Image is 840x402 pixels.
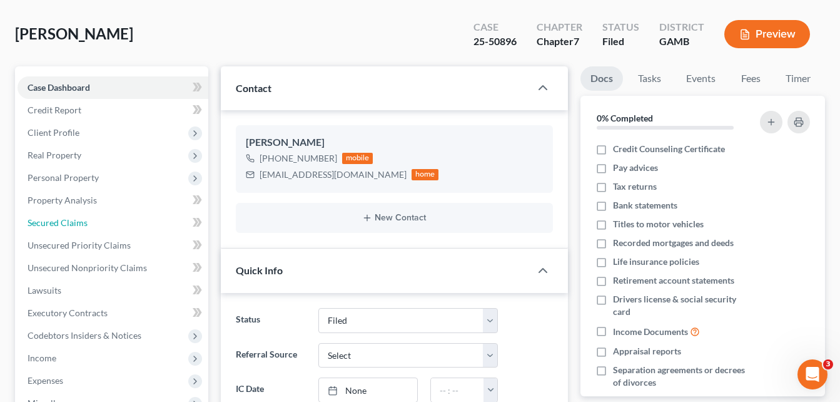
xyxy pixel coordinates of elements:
[731,66,771,91] a: Fees
[246,213,543,223] button: New Contact
[574,35,579,47] span: 7
[18,189,208,212] a: Property Analysis
[613,326,688,338] span: Income Documents
[28,195,97,205] span: Property Analysis
[613,293,753,318] span: Drivers license & social security card
[15,24,133,43] span: [PERSON_NAME]
[18,212,208,234] a: Secured Claims
[28,172,99,183] span: Personal Property
[28,105,81,115] span: Credit Report
[823,359,833,369] span: 3
[613,345,681,358] span: Appraisal reports
[613,218,704,230] span: Titles to motor vehicles
[776,66,821,91] a: Timer
[797,359,827,389] iframe: Intercom live chat
[28,330,141,341] span: Codebtors Insiders & Notices
[319,378,417,402] a: None
[18,279,208,302] a: Lawsuits
[473,34,517,49] div: 25-50896
[628,66,671,91] a: Tasks
[473,20,517,34] div: Case
[597,113,653,123] strong: 0% Completed
[613,143,725,155] span: Credit Counseling Certificate
[537,34,582,49] div: Chapter
[28,240,131,250] span: Unsecured Priority Claims
[28,307,108,318] span: Executory Contracts
[412,169,439,180] div: home
[659,34,704,49] div: GAMB
[342,153,373,164] div: mobile
[28,262,147,273] span: Unsecured Nonpriority Claims
[28,82,90,93] span: Case Dashboard
[613,162,658,174] span: Pay advices
[613,274,734,287] span: Retirement account statements
[230,308,312,333] label: Status
[724,20,810,48] button: Preview
[613,199,677,212] span: Bank statements
[659,20,704,34] div: District
[28,127,79,138] span: Client Profile
[580,66,623,91] a: Docs
[613,180,657,193] span: Tax returns
[602,20,639,34] div: Status
[18,302,208,324] a: Executory Contracts
[230,343,312,368] label: Referral Source
[28,353,56,363] span: Income
[18,76,208,99] a: Case Dashboard
[28,217,88,228] span: Secured Claims
[602,34,639,49] div: Filed
[431,378,484,402] input: -- : --
[537,20,582,34] div: Chapter
[613,364,753,389] span: Separation agreements or decrees of divorces
[236,82,271,94] span: Contact
[28,375,63,386] span: Expenses
[236,264,283,276] span: Quick Info
[246,135,543,150] div: [PERSON_NAME]
[18,257,208,279] a: Unsecured Nonpriority Claims
[676,66,726,91] a: Events
[18,234,208,257] a: Unsecured Priority Claims
[28,150,81,160] span: Real Property
[260,168,407,181] div: [EMAIL_ADDRESS][DOMAIN_NAME]
[613,237,734,249] span: Recorded mortgages and deeds
[260,152,337,165] div: [PHONE_NUMBER]
[28,285,61,296] span: Lawsuits
[613,255,699,268] span: Life insurance policies
[18,99,208,121] a: Credit Report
